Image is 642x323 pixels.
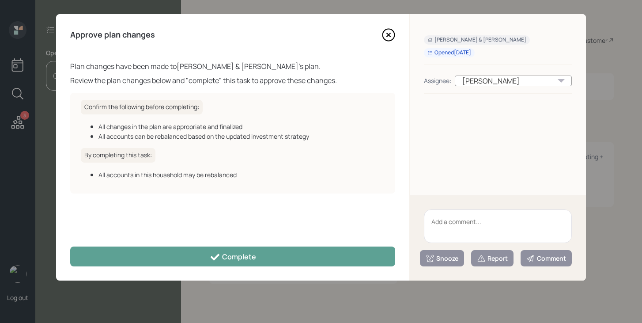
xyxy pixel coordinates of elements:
div: [PERSON_NAME] & [PERSON_NAME] [427,36,526,44]
button: Report [471,250,514,266]
div: Plan changes have been made to [PERSON_NAME] & [PERSON_NAME] 's plan. [70,61,395,72]
div: Assignee: [424,76,451,85]
button: Comment [521,250,572,266]
div: Complete [210,252,256,262]
div: Opened [DATE] [427,49,471,57]
div: All changes in the plan are appropriate and finalized [98,122,385,131]
div: Review the plan changes below and "complete" this task to approve these changes. [70,75,395,86]
div: Comment [526,254,566,263]
div: [PERSON_NAME] [455,76,572,86]
div: All accounts in this household may be rebalanced [98,170,385,179]
div: Report [477,254,508,263]
div: All accounts can be rebalanced based on the updated investment strategy [98,132,385,141]
button: Complete [70,247,395,266]
h6: Confirm the following before completing: [81,100,203,114]
button: Snooze [420,250,464,266]
h6: By completing this task: [81,148,155,163]
h4: Approve plan changes [70,30,155,40]
div: Snooze [426,254,458,263]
